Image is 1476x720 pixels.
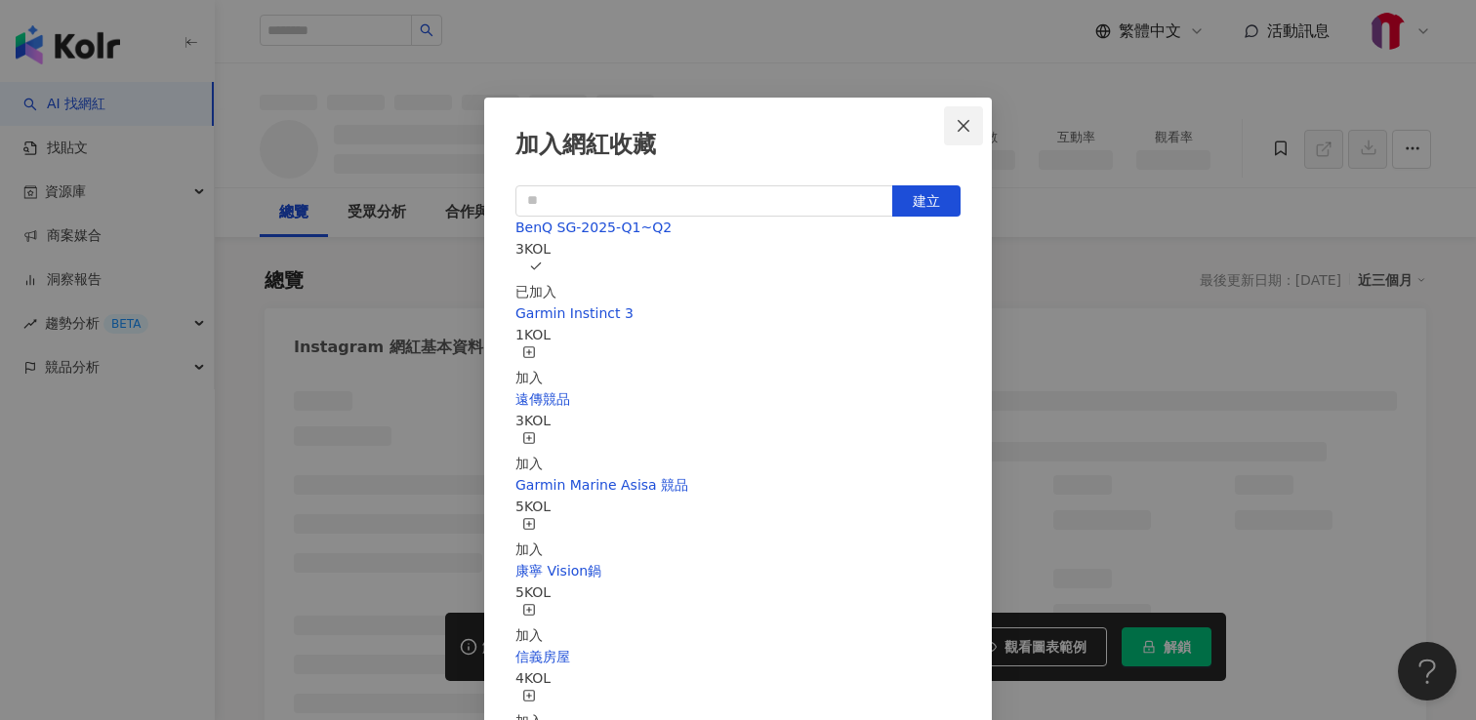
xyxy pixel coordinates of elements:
[515,410,961,431] div: 3 KOL
[515,391,570,407] a: 遠傳競品
[515,220,672,235] a: BenQ SG-2025-Q1~Q2
[515,260,556,302] button: 已加入
[913,193,940,209] span: 建立
[515,477,688,493] a: Garmin Marine Asisa 競品
[515,603,543,646] button: 加入
[515,649,570,664] a: 信義房屋
[515,345,543,388] button: 加入
[515,431,543,474] button: 加入
[892,185,961,217] button: 建立
[515,667,961,689] div: 4 KOL
[515,496,961,517] div: 5 KOL
[956,118,971,134] span: close
[515,581,961,603] div: 5 KOL
[515,517,543,560] button: 加入
[515,305,634,321] a: Garmin Instinct 3
[515,563,601,579] a: 康寧 Vision鍋
[515,238,961,260] div: 3 KOL
[515,129,961,162] div: 加入網紅收藏
[515,324,961,345] div: 1 KOL
[944,106,983,145] button: Close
